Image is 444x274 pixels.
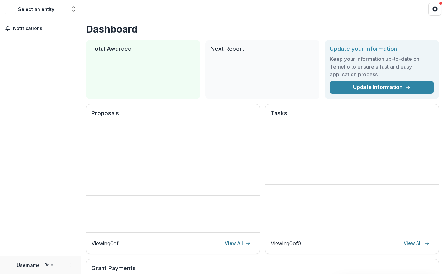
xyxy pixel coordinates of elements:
[271,239,301,247] p: Viewing 0 of 0
[428,3,441,16] button: Get Help
[211,45,314,52] h2: Next Report
[91,45,195,52] h2: Total Awarded
[17,262,40,269] p: Username
[92,110,254,122] h2: Proposals
[400,238,433,248] a: View All
[86,23,439,35] h1: Dashboard
[18,6,54,13] div: Select an entity
[13,26,75,31] span: Notifications
[69,3,78,16] button: Open entity switcher
[271,110,434,122] h2: Tasks
[66,261,74,269] button: More
[92,239,119,247] p: Viewing 0 of
[330,81,434,94] a: Update Information
[221,238,254,248] a: View All
[330,45,434,52] h2: Update your information
[3,23,78,34] button: Notifications
[330,55,434,78] h3: Keep your information up-to-date on Temelio to ensure a fast and easy application process.
[42,262,55,268] p: Role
